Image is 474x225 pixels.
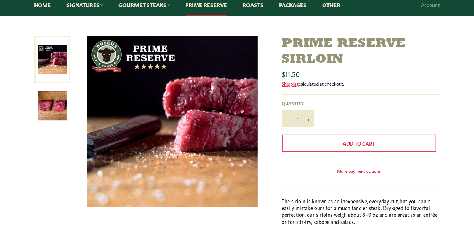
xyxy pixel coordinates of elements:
[282,198,440,225] p: The sirloin is known as an inexpensive, everyday cut, but you could easily mistake ours for a muc...
[87,36,258,207] img: Prime Reserve Sirloin
[303,110,314,127] button: Increase item quantity by one
[282,100,314,106] label: Quantity
[282,36,440,67] h1: Prime Reserve Sirloin
[282,68,300,78] span: $11.50
[343,140,375,147] span: Add to Cart
[282,80,440,87] div: calculated at checkout.
[282,135,436,152] button: Add to Cart
[282,168,436,174] a: More payment options
[282,80,299,87] a: Shipping
[282,110,293,127] button: Reduce item quantity by one
[38,91,67,120] img: Prime Reserve Sirloin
